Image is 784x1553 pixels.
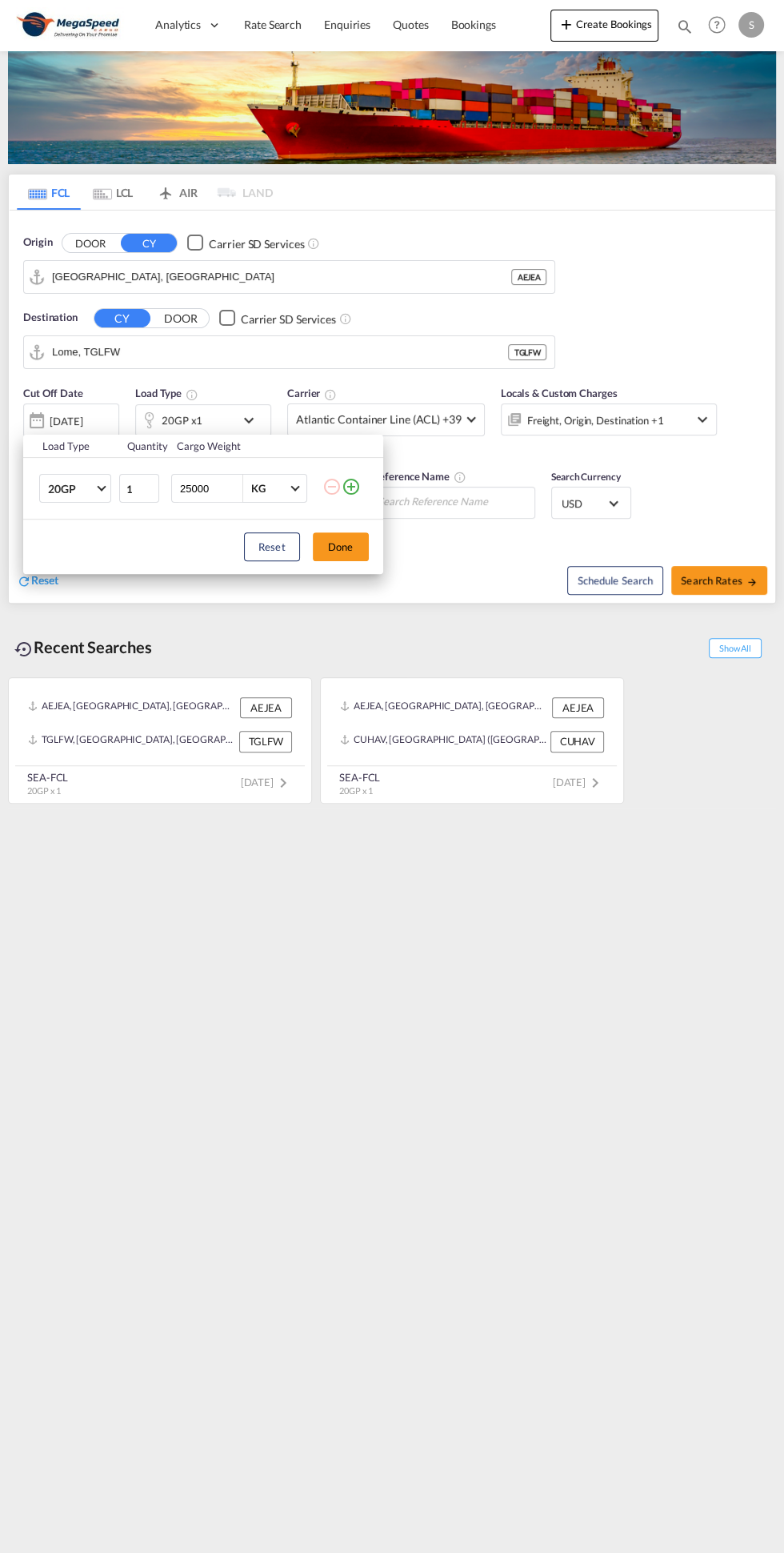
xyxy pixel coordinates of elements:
div: KG [251,482,266,495]
md-icon: icon-plus-circle-outline [342,477,361,496]
input: Enter Weight [178,475,242,502]
button: Reset [244,532,300,561]
md-select: Choose: 20GP [39,474,111,503]
th: Load Type [23,435,118,458]
th: Quantity [118,435,167,458]
span: 20GP [48,481,94,497]
md-icon: icon-minus-circle-outline [322,477,342,496]
button: Done [313,532,369,561]
input: Qty [119,474,159,503]
div: Cargo Weight [177,439,313,453]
